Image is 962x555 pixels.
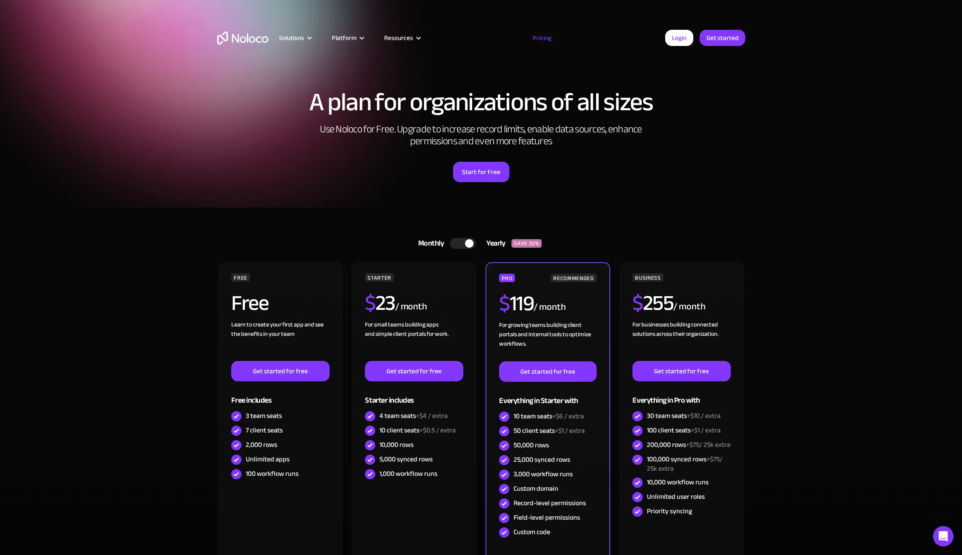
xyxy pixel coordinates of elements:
a: Get started for free [365,361,463,381]
a: Start for Free [453,162,509,182]
div: 4 team seats [379,411,448,421]
div: RECOMMENDED [551,274,596,282]
span: +$1 / extra [555,424,585,437]
div: Solutions [268,32,321,43]
div: Yearly [476,237,511,250]
a: home [217,31,268,45]
div: Everything in Pro with [632,381,730,409]
span: $ [632,283,643,323]
div: Resources [384,32,413,43]
span: +$75/ 25k extra [647,453,723,475]
div: Unlimited apps [246,455,290,464]
a: Pricing [522,32,562,43]
h1: A plan for organizations of all sizes [217,89,745,115]
div: Free includes [231,381,329,409]
div: Resources [373,32,430,43]
a: Login [665,30,693,46]
span: $ [365,283,376,323]
div: 30 team seats [647,411,721,421]
div: 5,000 synced rows [379,455,433,464]
div: Custom code [514,527,550,537]
div: 2,000 rows [246,440,277,449]
div: 3 team seats [246,411,282,421]
div: / month [534,300,566,314]
div: / month [395,300,427,314]
div: 25,000 synced rows [514,455,570,464]
div: For businesses building connected solutions across their organization. ‍ [632,320,730,361]
a: Get started for free [632,361,730,381]
div: Record-level permissions [514,498,586,508]
h2: Free [231,292,268,314]
span: +$0.5 / extra [419,424,456,437]
span: +$6 / extra [552,410,584,423]
div: Everything in Starter with [499,382,596,409]
div: Custom domain [514,484,558,493]
h2: 23 [365,292,395,314]
div: / month [673,300,705,314]
div: STARTER [365,273,393,282]
div: BUSINESS [632,273,663,282]
div: Open Intercom Messenger [933,526,953,546]
div: FREE [231,273,250,282]
div: 10 client seats [379,426,456,435]
div: Platform [321,32,373,43]
div: Learn to create your first app and see the benefits in your team ‍ [231,320,329,361]
div: For small teams building apps and simple client portals for work. ‍ [365,320,463,361]
div: Monthly [408,237,451,250]
div: 7 client seats [246,426,283,435]
a: Get started for free [231,361,329,381]
a: Get started for free [499,361,596,382]
div: 10,000 rows [379,440,414,449]
div: PRO [499,274,515,282]
div: For growing teams building client portals and internal tools to optimize workflows. [499,320,596,361]
span: +$4 / extra [416,409,448,422]
div: Unlimited user roles [647,492,705,501]
div: Priority syncing [647,506,692,516]
a: Get started [700,30,745,46]
span: $ [499,283,510,323]
div: 50,000 rows [514,441,549,450]
div: Solutions [279,32,304,43]
div: Platform [332,32,356,43]
h2: 119 [499,293,534,314]
span: +$1 / extra [691,424,721,437]
div: 3,000 workflow runs [514,469,573,479]
div: 200,000 rows [647,440,730,449]
div: 100 workflow runs [246,469,299,478]
div: 100 client seats [647,426,721,435]
span: +$75/ 25k extra [686,438,730,451]
h2: 255 [632,292,673,314]
div: SAVE 20% [511,239,542,248]
span: +$10 / extra [687,409,721,422]
h2: Use Noloco for Free. Upgrade to increase record limits, enable data sources, enhance permissions ... [311,123,652,147]
div: Starter includes [365,381,463,409]
div: 100,000 synced rows [647,455,730,473]
div: 10 team seats [514,412,584,421]
div: 10,000 workflow runs [647,478,709,487]
div: Field-level permissions [514,513,580,522]
div: 50 client seats [514,426,585,435]
div: 1,000 workflow runs [379,469,437,478]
